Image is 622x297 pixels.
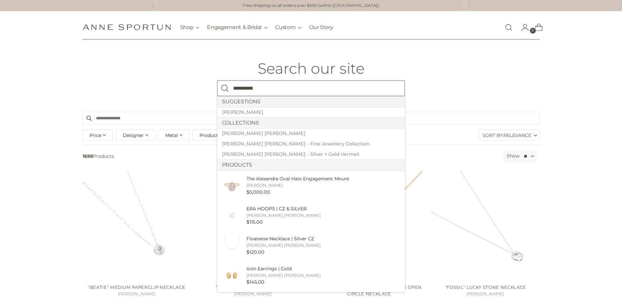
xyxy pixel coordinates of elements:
[123,132,144,139] span: Designer
[217,128,405,139] li: Collections: Leah Alexandra
[217,230,405,260] a: floatesse-necklace-silver-cz
[216,285,290,290] a: "Bliss" Octagon Charm | 10k
[217,200,405,230] li: Products: ERA HOOPS | CZ & SILVER
[247,205,321,212] div: ERA HOOPS | CZ & SILVER
[479,130,539,141] label: Sort By:Relevance
[316,285,422,296] a: "Everlasting Love" Diamond Pave Open Circle Necklace
[445,285,526,290] a: "Fossil" Lucky Stone Necklace
[247,272,321,278] div: [PERSON_NAME] [PERSON_NAME]
[217,139,405,149] a: [PERSON_NAME] [PERSON_NAME] - Fine Jewellery Collection
[275,20,301,35] button: Custom
[83,153,93,159] b: 1698
[516,21,529,34] a: Go to the account page
[217,260,405,290] li: Products: Icon Earrings | Gold
[217,128,405,139] a: [PERSON_NAME] [PERSON_NAME]
[180,20,199,35] button: Shop
[217,149,405,160] a: [PERSON_NAME] [PERSON_NAME] - Silver + Gold Vermeil
[502,21,515,34] a: Open search modal
[258,60,365,77] h1: Search our site
[83,24,171,30] a: Anne Sportun Fine Jewellery
[247,219,263,225] span: $115.00
[247,235,321,242] div: Floatesse Necklace | Silver CZ
[507,153,519,159] label: Show
[247,212,321,218] div: [PERSON_NAME] [PERSON_NAME]
[165,132,178,139] span: Metal
[217,230,405,260] li: Products: Floatesse Necklace | Silver CZ
[80,150,501,162] span: Products
[217,107,405,118] a: [PERSON_NAME]
[199,132,230,139] span: Product Type
[247,265,321,272] div: Icon Earrings | Gold
[217,81,233,96] button: Search
[247,189,270,195] span: $5,000.00
[89,132,101,139] span: Price
[207,20,267,35] button: Engagement & Bridal
[247,242,321,248] div: [PERSON_NAME] [PERSON_NAME]
[217,171,405,200] li: Products: The Alexandra Oval Halo Engagement Mount
[309,20,333,35] a: Our Story
[247,279,264,285] span: $145.00
[530,28,536,34] span: 0
[88,285,185,290] a: "Beatie" Medium Paperclip Necklace
[217,260,405,290] a: icon-earrings-gold
[247,175,349,182] div: The Alexandra Oval Halo Engagement Mount
[503,130,531,141] span: Relevance
[247,249,264,255] span: $120.00
[217,200,405,230] a: era-hoops-cz-silver
[217,96,405,107] a: Suggestions
[217,149,405,160] li: Collections: Leah Alexandra - Silver + Gold Vermeil
[217,117,405,128] a: Collections
[530,21,543,34] a: Open cart modal
[243,3,380,9] p: Free shipping on all orders over $500 (within [GEOGRAPHIC_DATA]).
[247,182,349,188] div: [PERSON_NAME]
[217,159,405,171] a: Products
[217,139,405,149] li: Collections: Leah Alexandra - Fine Jewellery Collection
[217,107,405,118] li: Suggestions: alexandra
[217,171,405,200] a: oval-halo-engagement-mount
